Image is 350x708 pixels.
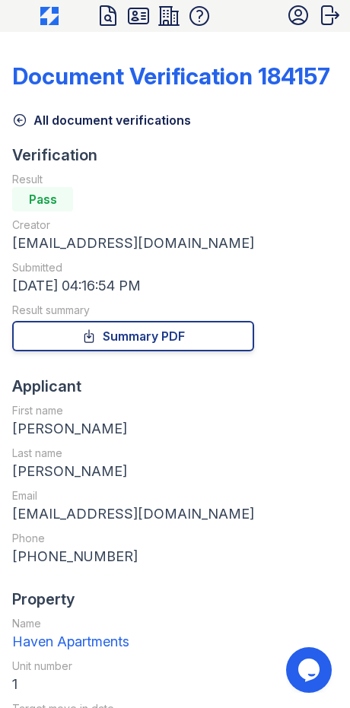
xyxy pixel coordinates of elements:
div: Unit number [12,659,254,674]
div: Pass [12,187,73,211]
div: Applicant [12,376,254,397]
div: Phone [12,531,254,546]
div: Email [12,488,254,503]
div: [PERSON_NAME] [12,418,254,440]
a: Name Haven Apartments [12,616,254,652]
div: Last name [12,446,254,461]
div: Creator [12,217,254,233]
div: Verification [12,144,254,166]
div: First name [12,403,254,418]
div: [EMAIL_ADDRESS][DOMAIN_NAME] [12,503,254,525]
a: Summary PDF [12,321,254,351]
div: Document Verification 184157 [12,62,330,90]
div: [DATE] 04:16:54 PM [12,275,254,297]
div: [PHONE_NUMBER] [12,546,254,567]
div: Name [12,616,254,631]
iframe: chat widget [286,647,335,693]
div: Submitted [12,260,254,275]
img: CE_Icon_Blue-c292c112584629df590d857e76928e9f676e5b41ef8f769ba2f05ee15b207248.png [40,7,59,25]
div: Property [12,589,254,610]
div: [EMAIL_ADDRESS][DOMAIN_NAME] [12,233,254,254]
div: Result [12,172,254,187]
div: [PERSON_NAME] [12,461,254,482]
div: 1 [12,674,254,695]
div: Result summary [12,303,254,318]
div: Haven Apartments [12,631,254,652]
a: All document verifications [12,111,191,129]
